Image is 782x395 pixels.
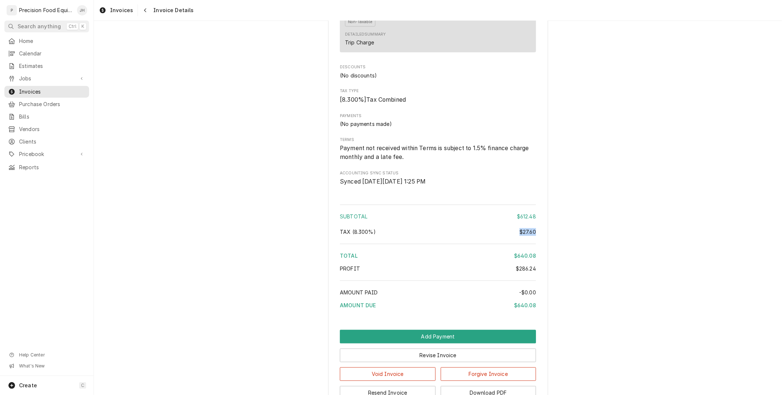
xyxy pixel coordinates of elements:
span: Home [19,37,85,45]
button: Forgive Invoice [441,367,536,381]
div: Discounts [340,64,536,79]
div: Button Group Row [340,343,536,362]
div: $640.08 [514,252,536,260]
span: [ 8.300 %] Tax Combined [340,96,406,103]
div: $286.24 [516,265,536,272]
span: Vendors [19,126,85,133]
span: Total [340,253,358,259]
div: Payments [340,113,536,128]
span: Profit [340,265,360,272]
div: Discounts List [340,72,536,79]
div: $640.08 [514,301,536,309]
span: Create [19,382,37,388]
span: Non-Taxable [345,18,375,26]
a: Go to Pricebook [4,148,89,160]
button: Search anythingCtrlK [4,21,89,32]
span: K [81,23,84,29]
div: Tax [340,228,536,236]
div: Amount Paid [340,289,536,296]
a: Calendar [4,48,89,59]
span: Amount Paid [340,289,378,296]
button: Navigate back [139,4,151,16]
span: Accounting Sync Status [340,177,536,186]
span: Estimates [19,62,85,70]
a: Estimates [4,60,89,72]
span: C [81,383,84,388]
span: Discounts [340,64,536,70]
div: Terms [340,137,536,162]
span: Purchase Orders [19,101,85,108]
span: Tax Type [340,88,536,94]
a: Reports [4,162,89,173]
span: Invoices [19,88,85,95]
a: Invoices [4,86,89,98]
a: Bills [4,111,89,123]
span: Ctrl [69,23,76,29]
div: Trip Charge [345,39,374,46]
button: Revise Invoice [340,348,536,362]
div: -$0.00 [519,289,536,296]
div: P [7,5,17,15]
span: Tax ( 8.300% ) [340,229,376,235]
a: Purchase Orders [4,98,89,110]
a: Vendors [4,123,89,135]
div: Accounting Sync Status [340,170,536,186]
div: Button Group Row [340,362,536,381]
div: Amount Due [340,301,536,309]
span: Help Center [19,352,85,358]
div: Profit [340,265,536,272]
button: Void Invoice [340,367,436,381]
span: Payment not received within Terms is subject to 1.5% finance charge monthly and a late fee. [340,145,530,160]
div: Jason Hertel's Avatar [77,5,87,15]
div: $612.48 [517,213,536,220]
span: Calendar [19,50,85,57]
label: Payments [340,113,536,119]
span: Terms [340,144,536,161]
span: Jobs [19,75,74,82]
a: Home [4,35,89,47]
a: Go to What's New [4,361,89,371]
span: Invoices [110,7,133,14]
a: Go to Jobs [4,73,89,84]
div: $27.60 [520,228,536,236]
span: Synced [DATE][DATE] 1:25 PM [340,178,426,185]
span: Pricebook [19,151,74,158]
div: Amount Summary [340,202,536,314]
a: Clients [4,136,89,148]
span: Bills [19,113,85,120]
div: JH [77,5,87,15]
span: What's New [19,363,85,369]
a: Go to Help Center [4,350,89,360]
span: Tax Type [340,95,536,104]
span: Amount Due [340,302,376,308]
div: Button Group Row [340,330,536,343]
span: Subtotal [340,213,367,220]
div: Subtotal [340,213,536,220]
div: Detailed Summary [345,32,386,37]
div: Total [340,252,536,260]
span: Search anything [18,23,61,30]
div: Tax Type [340,88,536,104]
button: Add Payment [340,330,536,343]
a: Invoices [96,4,136,16]
span: Accounting Sync Status [340,170,536,176]
span: Reports [19,164,85,171]
div: Precision Food Equipment LLC [19,7,73,14]
span: Terms [340,137,536,143]
span: Clients [19,138,85,145]
span: Invoice Details [151,7,194,14]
